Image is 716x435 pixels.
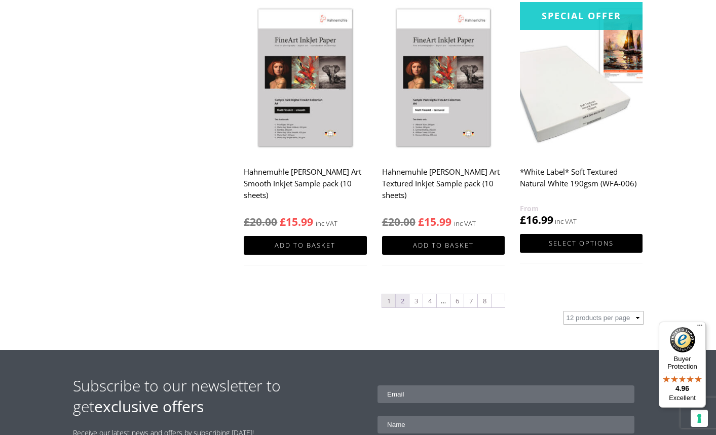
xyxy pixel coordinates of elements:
button: Your consent preferences for tracking technologies [691,410,708,427]
span: Page 1 [382,294,395,307]
a: Page 3 [409,294,423,307]
h2: Hahnemuhle [PERSON_NAME] Art Smooth Inkjet Sample pack (10 sheets) [244,162,366,205]
h2: *White Label* Soft Textured Natural White 190gsm (WFA-006) [520,162,643,203]
a: Page 4 [423,294,436,307]
bdi: 15.99 [280,215,313,229]
p: Excellent [659,394,706,402]
p: Buyer Protection [659,355,706,370]
a: Page 7 [464,294,477,307]
nav: Product Pagination [244,293,643,311]
a: Hahnemuhle [PERSON_NAME] Art Smooth Inkjet Sample pack (10 sheets) inc VAT [244,2,366,229]
bdi: 16.99 [520,213,553,227]
span: £ [382,215,388,229]
bdi: 20.00 [382,215,416,229]
strong: exclusive offers [94,396,204,417]
span: £ [520,213,526,227]
button: Menu [694,322,706,334]
input: Name [378,416,634,433]
a: Page 8 [478,294,491,307]
a: Add to basket: “Hahnemuhle Matt Fine Art Smooth Inkjet Sample pack (10 sheets)” [244,236,366,255]
div: Special Offer [520,2,643,30]
span: £ [418,215,424,229]
strong: inc VAT [454,218,476,229]
a: Hahnemuhle [PERSON_NAME] Art Textured Inkjet Sample pack (10 sheets) inc VAT [382,2,505,229]
button: Trusted Shops TrustmarkBuyer Protection4.96Excellent [659,322,706,408]
a: Special Offer*White Label* Soft Textured Natural White 190gsm (WFA-006) £16.99 [520,2,643,227]
bdi: 15.99 [418,215,451,229]
span: … [437,294,450,307]
span: 4.96 [675,384,689,392]
img: *White Label* Soft Textured Natural White 190gsm (WFA-006) [520,2,643,155]
a: Select options for “*White Label* Soft Textured Natural White 190gsm (WFA-006)” [520,234,643,253]
span: £ [244,215,250,229]
img: Trusted Shops Trustmark [670,327,695,352]
strong: inc VAT [316,218,337,229]
input: Email [378,385,634,403]
h2: Subscribe to our newsletter to get [73,375,358,417]
a: Page 2 [396,294,409,307]
img: Hahnemuhle Matt Fine Art Smooth Inkjet Sample pack (10 sheets) [244,2,366,155]
span: £ [280,215,286,229]
h2: Hahnemuhle [PERSON_NAME] Art Textured Inkjet Sample pack (10 sheets) [382,162,505,205]
a: Page 6 [450,294,464,307]
img: Hahnemuhle Matt Fine Art Textured Inkjet Sample pack (10 sheets) [382,2,505,155]
bdi: 20.00 [244,215,277,229]
a: Add to basket: “Hahnemuhle Matt Fine Art Textured Inkjet Sample pack (10 sheets)” [382,236,505,255]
